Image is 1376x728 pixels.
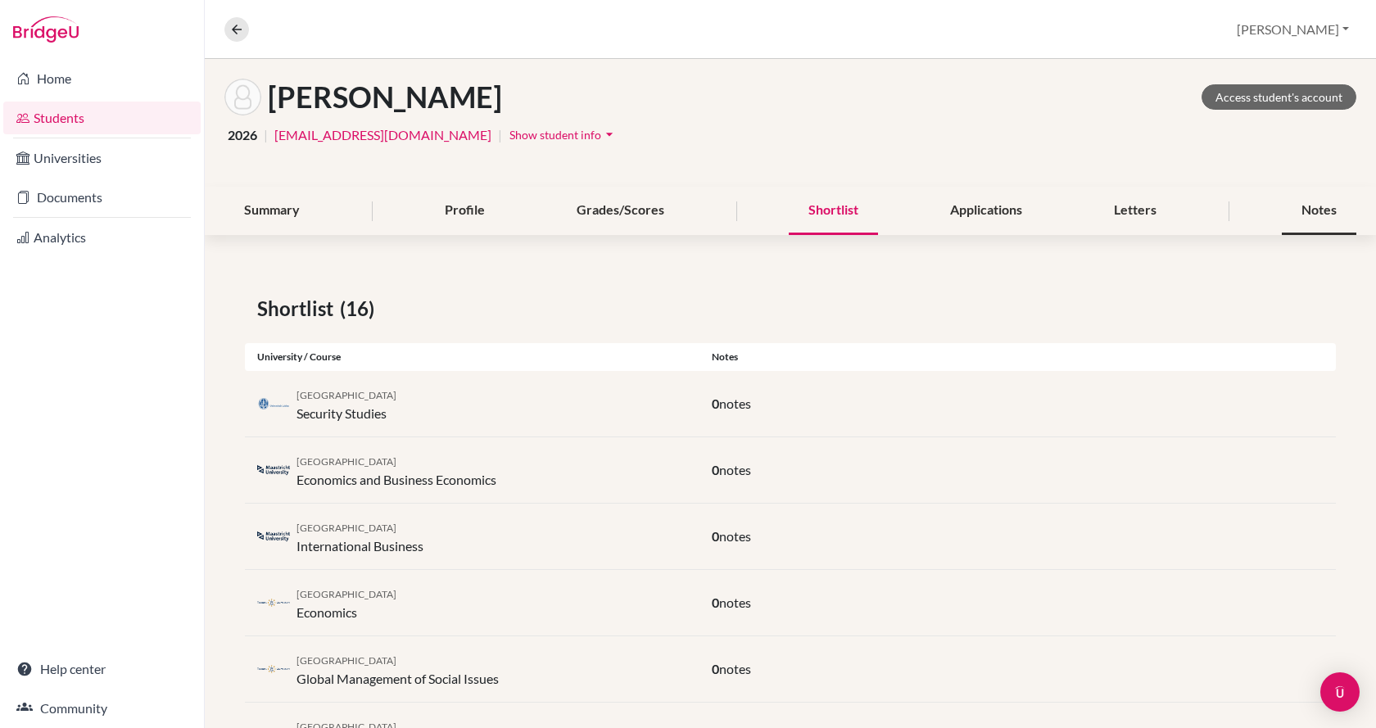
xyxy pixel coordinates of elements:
span: [GEOGRAPHIC_DATA] [296,455,396,468]
div: Open Intercom Messenger [1320,672,1360,712]
a: Students [3,102,201,134]
div: Notes [1282,187,1356,235]
a: Documents [3,181,201,214]
span: 0 [712,595,719,610]
a: Community [3,692,201,725]
div: Grades/Scores [557,187,684,235]
div: Global Management of Social Issues [296,649,499,689]
img: nl_maa_omvxt46b.png [257,464,290,477]
div: Applications [930,187,1042,235]
div: University / Course [245,350,699,364]
span: | [264,125,268,145]
span: | [498,125,502,145]
span: Shortlist [257,294,340,323]
div: International Business [296,517,423,556]
img: nl_maa_omvxt46b.png [257,531,290,543]
span: [GEOGRAPHIC_DATA] [296,588,396,600]
span: notes [719,661,751,676]
span: 2026 [228,125,257,145]
span: notes [719,396,751,411]
h1: [PERSON_NAME] [268,79,502,115]
img: Klára Galácz's avatar [224,79,261,115]
a: Help center [3,653,201,685]
div: Notes [699,350,1336,364]
span: 0 [712,528,719,544]
img: Bridge-U [13,16,79,43]
span: [GEOGRAPHIC_DATA] [296,389,396,401]
span: [GEOGRAPHIC_DATA] [296,654,396,667]
div: Shortlist [789,187,878,235]
span: 0 [712,396,719,411]
div: Economics and Business Economics [296,450,496,490]
a: Home [3,62,201,95]
i: arrow_drop_down [601,126,618,142]
div: Summary [224,187,319,235]
button: [PERSON_NAME] [1229,14,1356,45]
a: [EMAIL_ADDRESS][DOMAIN_NAME] [274,125,491,145]
a: Universities [3,142,201,174]
img: nl_lei_oonydk7g.png [257,398,290,410]
span: notes [719,528,751,544]
span: notes [719,462,751,477]
div: Profile [425,187,505,235]
img: nl_til_4eq1jlri.png [257,597,290,609]
div: Security Studies [296,384,396,423]
span: 0 [712,661,719,676]
span: 0 [712,462,719,477]
span: Show student info [509,128,601,142]
span: notes [719,595,751,610]
div: Letters [1094,187,1176,235]
button: Show student infoarrow_drop_down [509,122,618,147]
img: nl_til_4eq1jlri.png [257,663,290,676]
a: Access student's account [1202,84,1356,110]
span: [GEOGRAPHIC_DATA] [296,522,396,534]
a: Analytics [3,221,201,254]
span: (16) [340,294,381,323]
div: Economics [296,583,396,622]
